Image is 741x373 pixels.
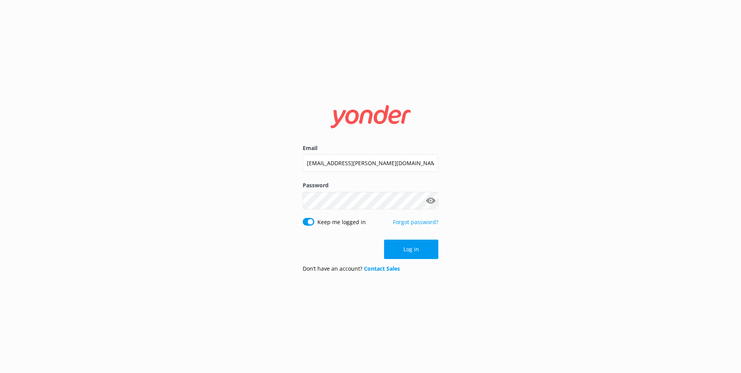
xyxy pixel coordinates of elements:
[303,144,438,152] label: Email
[423,193,438,208] button: Show password
[384,240,438,259] button: Log in
[303,181,438,190] label: Password
[303,154,438,172] input: user@emailaddress.com
[317,218,366,226] label: Keep me logged in
[393,218,438,226] a: Forgot password?
[303,264,400,273] p: Don’t have an account?
[364,265,400,272] a: Contact Sales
